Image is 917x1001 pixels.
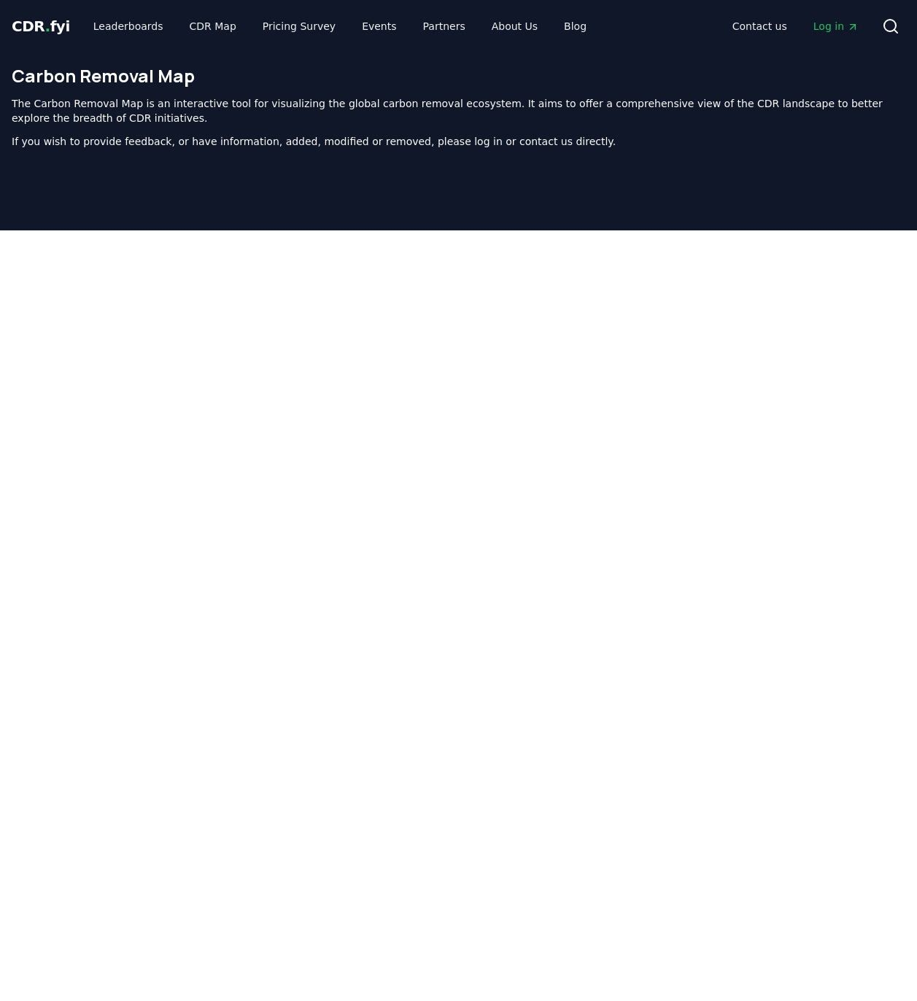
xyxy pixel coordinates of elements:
h1: Carbon Removal Map [12,64,905,87]
p: If you wish to provide feedback, or have information, added, modified or removed, please log in o... [12,134,905,149]
a: Log in [802,13,870,39]
nav: Main [721,13,870,39]
a: About Us [480,13,549,39]
a: Contact us [721,13,799,39]
a: Blog [552,13,598,39]
a: Partners [411,13,477,39]
a: Events [350,13,408,39]
span: CDR fyi [12,17,70,35]
nav: Main [82,13,598,39]
a: Pricing Survey [251,13,347,39]
span: Log in [813,19,859,34]
a: Leaderboards [82,13,175,39]
p: The Carbon Removal Map is an interactive tool for visualizing the global carbon removal ecosystem... [12,96,905,125]
a: CDR Map [178,13,248,39]
span: . [45,17,50,35]
a: CDR.fyi [12,16,70,36]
